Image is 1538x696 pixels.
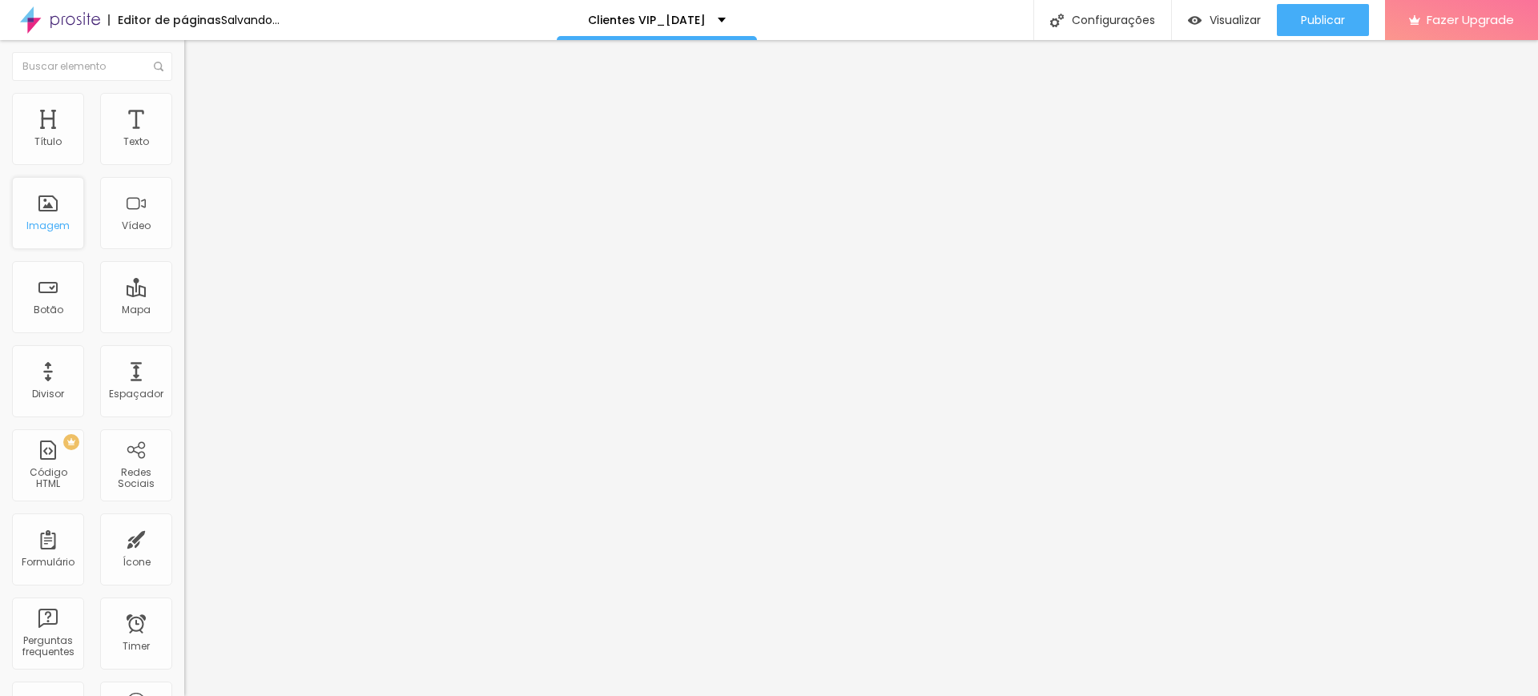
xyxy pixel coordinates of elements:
span: Publicar [1301,14,1345,26]
img: Icone [154,62,163,71]
button: Publicar [1277,4,1369,36]
span: Fazer Upgrade [1427,13,1514,26]
img: view-1.svg [1188,14,1202,27]
input: Buscar elemento [12,52,172,81]
div: Perguntas frequentes [16,635,79,658]
div: Editor de páginas [108,14,221,26]
div: Imagem [26,220,70,231]
div: Botão [34,304,63,316]
button: Visualizar [1172,4,1277,36]
img: Icone [1050,14,1064,27]
div: Vídeo [122,220,151,231]
div: Texto [123,136,149,147]
div: Título [34,136,62,147]
div: Mapa [122,304,151,316]
div: Espaçador [109,388,163,400]
div: Divisor [32,388,64,400]
div: Ícone [123,557,151,568]
span: Visualizar [1210,14,1261,26]
div: Formulário [22,557,74,568]
div: Salvando... [221,14,280,26]
iframe: Editor [184,40,1538,696]
div: Código HTML [16,467,79,490]
div: Timer [123,641,150,652]
p: Clientes VIP_[DATE] [588,14,706,26]
div: Redes Sociais [104,467,167,490]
